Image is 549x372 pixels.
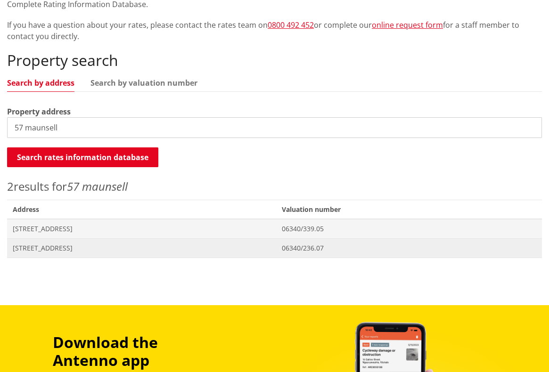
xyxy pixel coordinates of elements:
[7,51,542,69] h2: Property search
[53,333,221,370] h3: Download the Antenno app
[7,200,276,219] span: Address
[13,224,270,234] span: [STREET_ADDRESS]
[372,20,443,30] a: online request form
[282,224,536,234] span: 06340/339.05
[7,117,542,138] input: e.g. Duke Street NGARUAWAHIA
[7,178,542,195] p: results for
[7,106,71,117] label: Property address
[67,178,128,194] em: 57 maunsell
[7,19,542,42] p: If you have a question about your rates, please contact the rates team on or complete our for a s...
[13,243,270,253] span: [STREET_ADDRESS]
[268,20,314,30] a: 0800 492 452
[7,178,14,194] span: 2
[7,147,158,167] button: Search rates information database
[506,332,540,366] iframe: Messenger Launcher
[282,243,536,253] span: 06340/236.07
[276,200,542,219] span: Valuation number
[7,79,74,87] a: Search by address
[7,219,542,238] a: [STREET_ADDRESS] 06340/339.05
[90,79,197,87] a: Search by valuation number
[7,238,542,258] a: [STREET_ADDRESS] 06340/236.07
